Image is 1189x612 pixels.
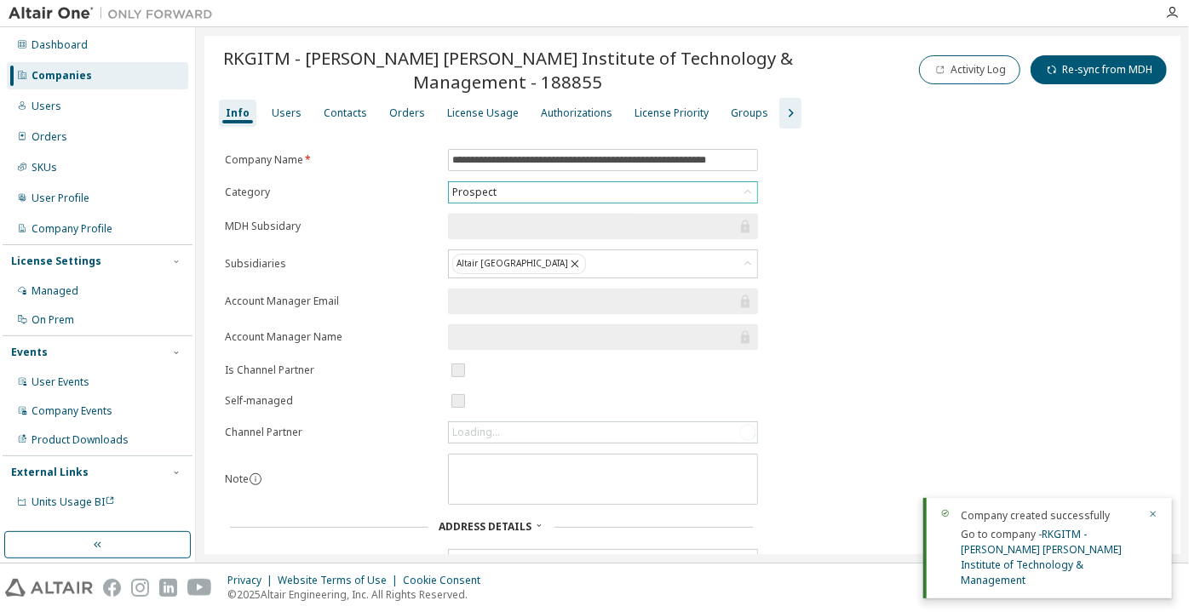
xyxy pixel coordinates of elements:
label: Channel Partner [225,426,438,439]
div: [GEOGRAPHIC_DATA] [450,551,557,569]
div: Altair [GEOGRAPHIC_DATA] [452,254,586,274]
span: RKGITM - [PERSON_NAME] [PERSON_NAME] Institute of Technology & Management - 188855 [215,46,801,94]
div: Prospect [449,182,757,203]
div: Loading... [452,426,500,439]
div: Altair [GEOGRAPHIC_DATA] [449,250,757,277]
div: Managed [32,284,78,298]
span: Go to company - [961,527,1122,587]
label: Category [225,186,438,199]
div: License Settings [11,255,101,268]
div: Loading... [449,422,757,443]
span: Address Details [439,519,531,534]
div: Orders [389,106,425,120]
div: Company created successfully [961,508,1138,523]
div: Dashboard [32,38,88,52]
div: Cookie Consent [403,574,491,587]
div: Website Terms of Use [278,574,403,587]
div: Contacts [324,106,367,120]
div: Users [272,106,302,120]
div: Product Downloads [32,433,129,447]
label: Company Name [225,153,438,167]
label: Subsidiaries [225,257,438,271]
p: © 2025 Altair Engineering, Inc. All Rights Reserved. [227,587,491,602]
label: Country [225,553,438,567]
img: Altair One [9,5,221,22]
label: Is Channel Partner [225,363,438,377]
button: information [249,472,262,486]
div: SKUs [32,161,57,174]
div: User Profile [32,192,89,205]
div: License Priority [635,106,709,120]
label: Note [225,472,249,486]
div: Privacy [227,574,278,587]
img: linkedin.svg [159,579,177,597]
div: On Prem [32,313,74,327]
button: Re-sync from MDH [1031,55,1167,84]
div: Companies [32,69,92,83]
a: RKGITM - [PERSON_NAME] [PERSON_NAME] Institute of Technology & Management [961,527,1122,587]
div: Company Profile [32,222,112,236]
img: facebook.svg [103,579,121,597]
img: youtube.svg [187,579,212,597]
div: Users [32,100,61,113]
label: MDH Subsidary [225,220,438,233]
div: License Usage [447,106,519,120]
div: Events [11,346,48,359]
div: Authorizations [541,106,612,120]
div: Orders [32,130,67,144]
label: Account Manager Email [225,295,438,308]
label: Account Manager Name [225,330,438,344]
div: Groups [731,106,768,120]
div: [GEOGRAPHIC_DATA] [449,550,757,570]
div: Company Events [32,404,112,418]
div: User Events [32,375,89,389]
span: Units Usage BI [32,495,115,509]
div: Prospect [450,183,499,202]
img: instagram.svg [131,579,149,597]
label: Self-managed [225,394,438,408]
div: Info [226,106,250,120]
img: altair_logo.svg [5,579,93,597]
button: Activity Log [919,55,1020,84]
div: External Links [11,466,89,479]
